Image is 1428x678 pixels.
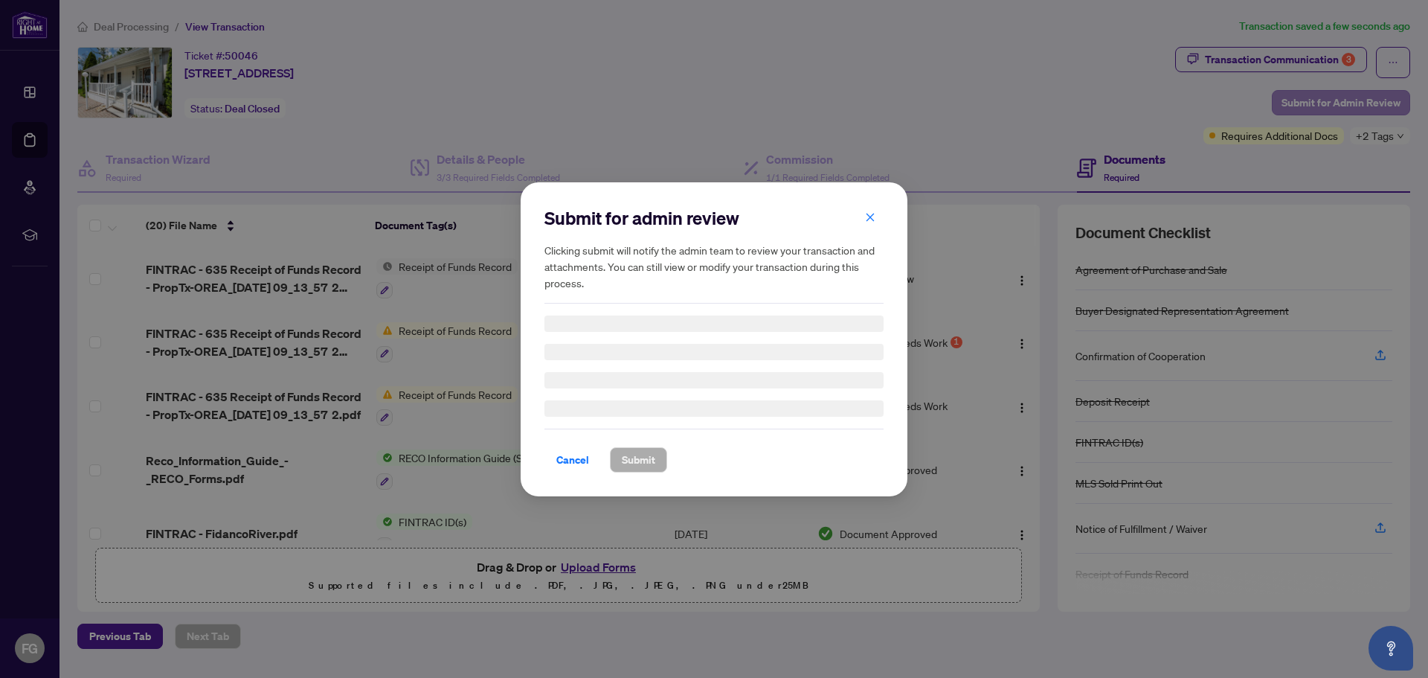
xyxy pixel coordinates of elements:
[865,211,875,222] span: close
[544,206,884,230] h2: Submit for admin review
[1368,626,1413,671] button: Open asap
[556,448,589,472] span: Cancel
[544,242,884,291] h5: Clicking submit will notify the admin team to review your transaction and attachments. You can st...
[544,447,601,473] button: Cancel
[610,447,667,473] button: Submit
